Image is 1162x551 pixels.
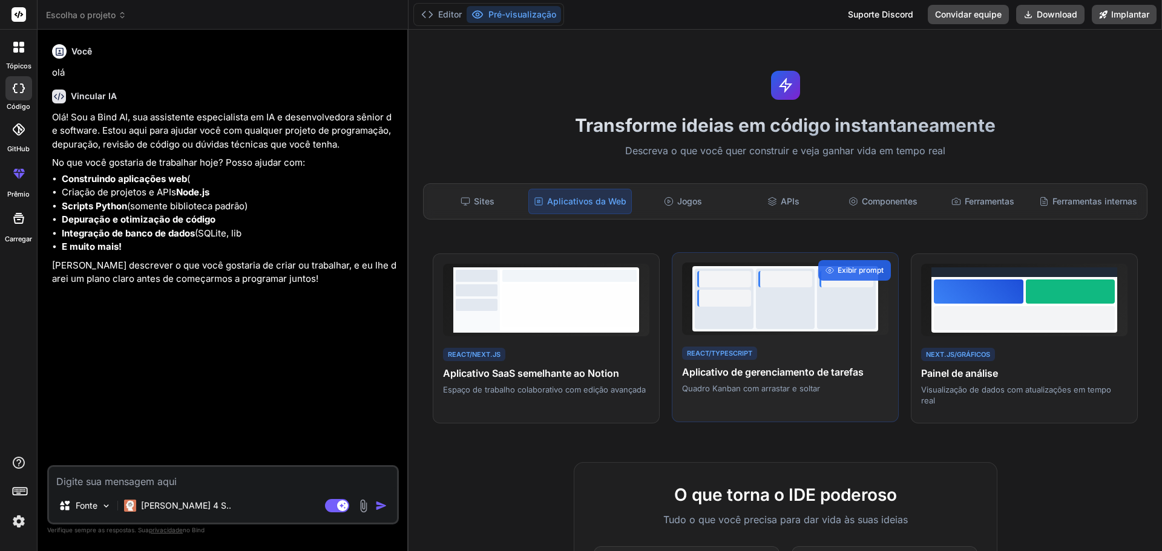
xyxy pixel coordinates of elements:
[375,500,387,512] img: ícone
[488,9,556,19] font: Pré-visualização
[1092,5,1157,24] button: Implantar
[8,511,29,532] img: settings
[127,200,248,212] font: (somente biblioteca padrão)
[965,196,1014,206] font: Ferramentas
[575,114,996,136] font: Transforme ideias em código instantaneamente
[921,367,998,379] font: Painel de análise
[183,526,205,533] font: no Bind
[52,67,65,78] font: olá
[663,514,908,526] font: Tudo o que você precisa para dar vida às suas ideias
[7,190,30,198] font: prêmio
[76,500,97,510] font: Fonte
[781,196,799,206] font: APIs
[1111,9,1149,19] font: Implantar
[438,9,462,19] font: Editor
[62,200,127,212] font: Scripts Python
[848,9,913,19] font: Suporte Discord
[176,186,209,198] font: Node.js
[46,10,116,20] font: Escolha o projeto
[71,91,117,101] font: Vincular IA
[687,349,752,357] font: React/TypeScript
[838,266,884,275] font: Exibir prompt
[52,259,396,285] font: [PERSON_NAME] descrever o que você gostaria de criar ou trabalhar, e eu lhe darei um plano claro ...
[7,145,30,153] font: GitHub
[448,350,501,359] font: React/Next.js
[443,385,646,394] font: Espaço de trabalho colaborativo com edição avançada
[149,526,183,533] font: privacidade
[547,196,626,206] font: Aplicativos da Web
[47,526,149,533] font: Verifique sempre as respostas. Sua
[862,196,917,206] font: Componentes
[1052,196,1137,206] font: Ferramentas internas
[71,46,92,56] font: Você
[682,383,820,393] font: Quadro Kanban com arrastar e soltar
[62,227,195,239] font: Integração de banco de dados
[674,484,897,505] font: O que torna o IDE poderoso
[101,501,111,511] img: Escolha modelos
[1037,9,1077,19] font: Download
[6,62,31,70] font: tópicos
[62,173,187,184] font: Construindo aplicações web
[52,157,305,168] font: No que você gostaria de trabalhar hoje? Posso ajudar com:
[7,102,30,111] font: código
[926,350,990,359] font: Next.js/Gráficos
[443,367,619,379] font: Aplicativo SaaS semelhante ao Notion
[625,145,945,157] font: Descreva o que você quer construir e veja ganhar vida em tempo real
[682,366,864,378] font: Aplicativo de gerenciamento de tarefas
[356,499,370,513] img: anexo
[187,173,190,184] font: (
[62,186,176,198] font: Criação de projetos e APIs
[474,196,494,206] font: Sites
[928,5,1009,24] button: Convidar equipe
[5,235,32,243] font: Carregar
[935,9,1002,19] font: Convidar equipe
[62,214,215,225] font: Depuração e otimização de código
[52,111,393,150] font: Olá! Sou a Bind AI, sua assistente especialista em IA e desenvolvedora sênior de software. Estou ...
[416,6,467,23] button: Editor
[921,385,1111,405] font: Visualização de dados com atualizações em tempo real
[1016,5,1085,24] button: Download
[141,500,231,510] font: [PERSON_NAME] 4 S..
[62,241,122,252] font: E muito mais!
[195,227,241,239] font: (SQLite, lib
[124,500,136,512] img: Claude 4 Soneto
[467,6,561,23] button: Pré-visualização
[677,196,702,206] font: Jogos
